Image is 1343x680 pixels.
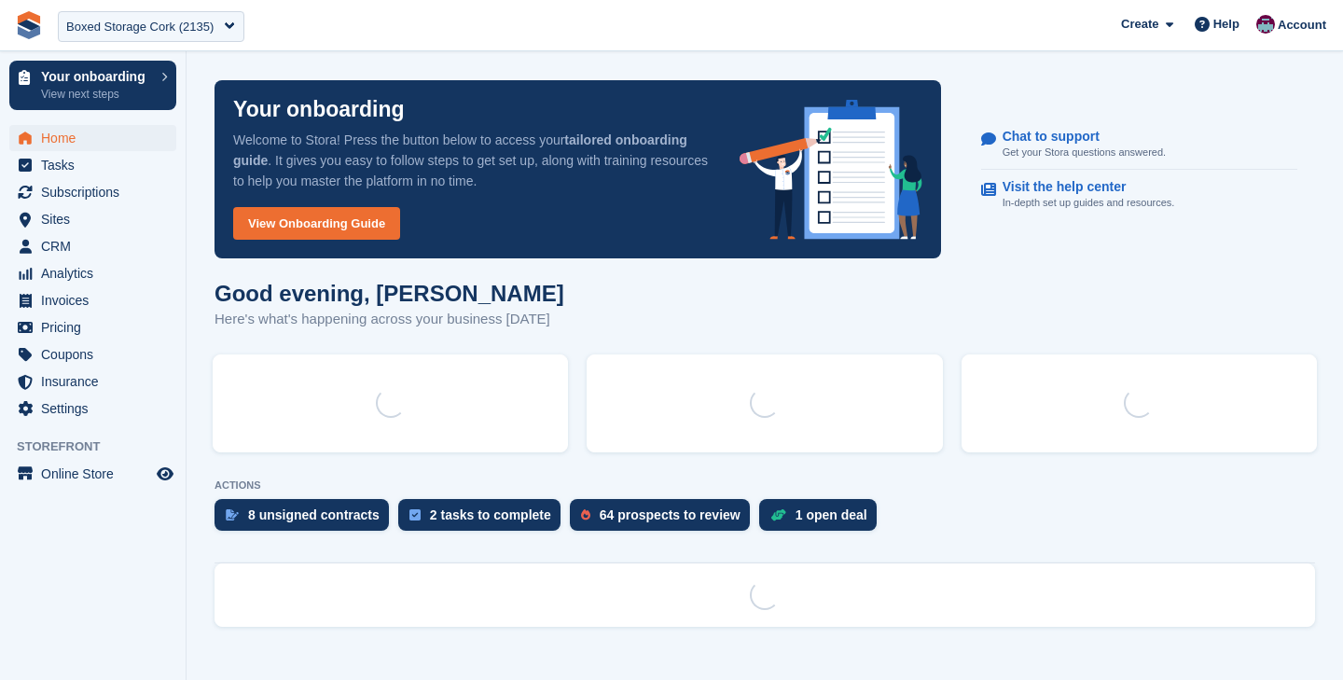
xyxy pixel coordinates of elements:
[796,507,867,522] div: 1 open deal
[41,461,153,487] span: Online Store
[154,463,176,485] a: Preview store
[215,499,398,540] a: 8 unsigned contracts
[9,152,176,178] a: menu
[981,119,1297,171] a: Chat to support Get your Stora questions answered.
[1003,129,1151,145] p: Chat to support
[248,507,380,522] div: 8 unsigned contracts
[1003,145,1166,160] p: Get your Stora questions answered.
[215,479,1315,492] p: ACTIONS
[233,99,405,120] p: Your onboarding
[1213,15,1239,34] span: Help
[41,152,153,178] span: Tasks
[15,11,43,39] img: stora-icon-8386f47178a22dfd0bd8f6a31ec36ba5ce8667c1dd55bd0f319d3a0aa187defe.svg
[430,507,551,522] div: 2 tasks to complete
[9,461,176,487] a: menu
[41,368,153,395] span: Insurance
[1256,15,1275,34] img: Brian Young
[41,125,153,151] span: Home
[740,100,922,240] img: onboarding-info-6c161a55d2c0e0a8cae90662b2fe09162a5109e8cc188191df67fb4f79e88e88.svg
[1003,195,1175,211] p: In-depth set up guides and resources.
[9,179,176,205] a: menu
[9,61,176,110] a: Your onboarding View next steps
[9,287,176,313] a: menu
[17,437,186,456] span: Storefront
[9,233,176,259] a: menu
[41,233,153,259] span: CRM
[9,260,176,286] a: menu
[9,125,176,151] a: menu
[409,509,421,520] img: task-75834270c22a3079a89374b754ae025e5fb1db73e45f91037f5363f120a921f8.svg
[215,281,564,306] h1: Good evening, [PERSON_NAME]
[581,509,590,520] img: prospect-51fa495bee0391a8d652442698ab0144808aea92771e9ea1ae160a38d050c398.svg
[41,86,152,103] p: View next steps
[41,179,153,205] span: Subscriptions
[41,260,153,286] span: Analytics
[9,396,176,422] a: menu
[1278,16,1326,35] span: Account
[41,70,152,83] p: Your onboarding
[233,207,400,240] a: View Onboarding Guide
[41,314,153,340] span: Pricing
[41,206,153,232] span: Sites
[41,396,153,422] span: Settings
[770,508,786,521] img: deal-1b604bf984904fb50ccaf53a9ad4b4a5d6e5aea283cecdc64d6e3604feb123c2.svg
[1003,179,1160,195] p: Visit the help center
[41,341,153,368] span: Coupons
[981,170,1297,220] a: Visit the help center In-depth set up guides and resources.
[9,368,176,395] a: menu
[226,509,239,520] img: contract_signature_icon-13c848040528278c33f63329250d36e43548de30e8caae1d1a13099fd9432cc5.svg
[759,499,886,540] a: 1 open deal
[1121,15,1158,34] span: Create
[66,18,214,36] div: Boxed Storage Cork (2135)
[41,287,153,313] span: Invoices
[398,499,570,540] a: 2 tasks to complete
[600,507,741,522] div: 64 prospects to review
[215,309,564,330] p: Here's what's happening across your business [DATE]
[9,341,176,368] a: menu
[9,314,176,340] a: menu
[570,499,759,540] a: 64 prospects to review
[9,206,176,232] a: menu
[233,130,710,191] p: Welcome to Stora! Press the button below to access your . It gives you easy to follow steps to ge...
